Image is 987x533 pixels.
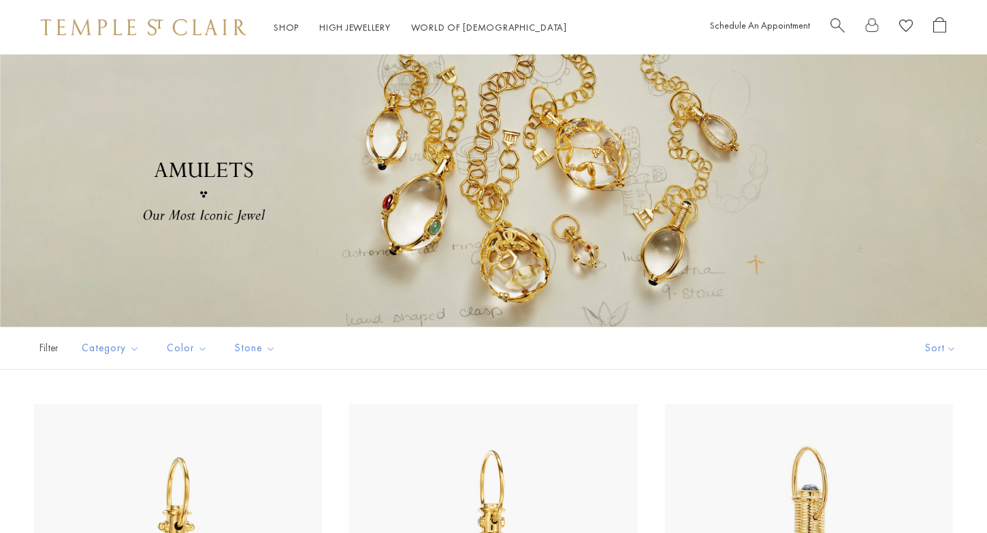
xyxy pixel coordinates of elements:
[41,19,246,35] img: Temple St. Clair
[933,17,946,38] a: Open Shopping Bag
[274,21,299,33] a: ShopShop
[319,21,391,33] a: High JewelleryHigh Jewellery
[160,340,218,357] span: Color
[274,19,567,36] nav: Main navigation
[899,17,913,38] a: View Wishlist
[894,327,987,369] button: Show sort by
[225,333,286,364] button: Stone
[75,340,150,357] span: Category
[919,469,973,519] iframe: Gorgias live chat messenger
[157,333,218,364] button: Color
[411,21,567,33] a: World of [DEMOGRAPHIC_DATA]World of [DEMOGRAPHIC_DATA]
[228,340,286,357] span: Stone
[710,19,810,31] a: Schedule An Appointment
[71,333,150,364] button: Category
[830,17,845,38] a: Search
